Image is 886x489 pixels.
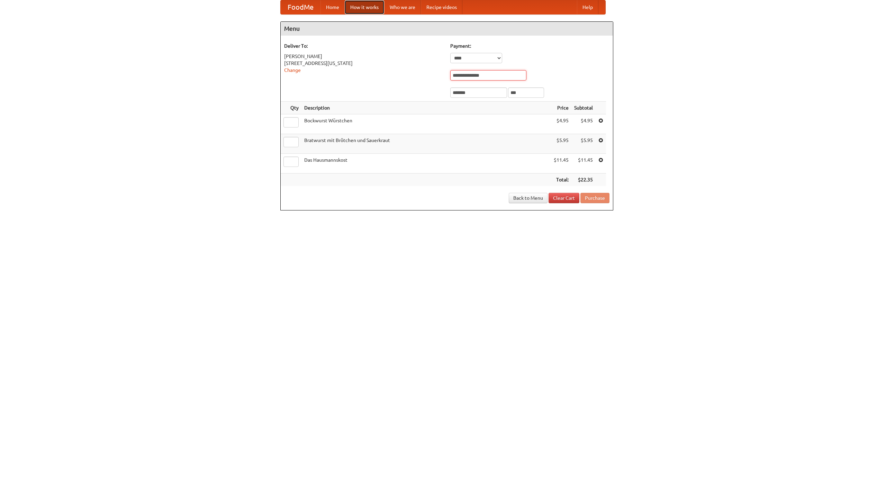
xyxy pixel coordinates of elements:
[281,0,320,14] a: FoodMe
[571,154,596,173] td: $11.45
[384,0,421,14] a: Who we are
[509,193,548,203] a: Back to Menu
[284,67,301,73] a: Change
[450,43,609,49] h5: Payment:
[284,43,443,49] h5: Deliver To:
[551,114,571,134] td: $4.95
[421,0,462,14] a: Recipe videos
[281,22,613,36] h4: Menu
[571,134,596,154] td: $5.95
[301,134,551,154] td: Bratwurst mit Brötchen und Sauerkraut
[551,173,571,186] th: Total:
[571,102,596,114] th: Subtotal
[580,193,609,203] button: Purchase
[571,114,596,134] td: $4.95
[301,102,551,114] th: Description
[551,102,571,114] th: Price
[284,53,443,60] div: [PERSON_NAME]
[551,134,571,154] td: $5.95
[301,114,551,134] td: Bockwurst Würstchen
[551,154,571,173] td: $11.45
[284,60,443,67] div: [STREET_ADDRESS][US_STATE]
[577,0,598,14] a: Help
[345,0,384,14] a: How it works
[320,0,345,14] a: Home
[281,102,301,114] th: Qty
[301,154,551,173] td: Das Hausmannskost
[549,193,579,203] a: Clear Cart
[571,173,596,186] th: $22.35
